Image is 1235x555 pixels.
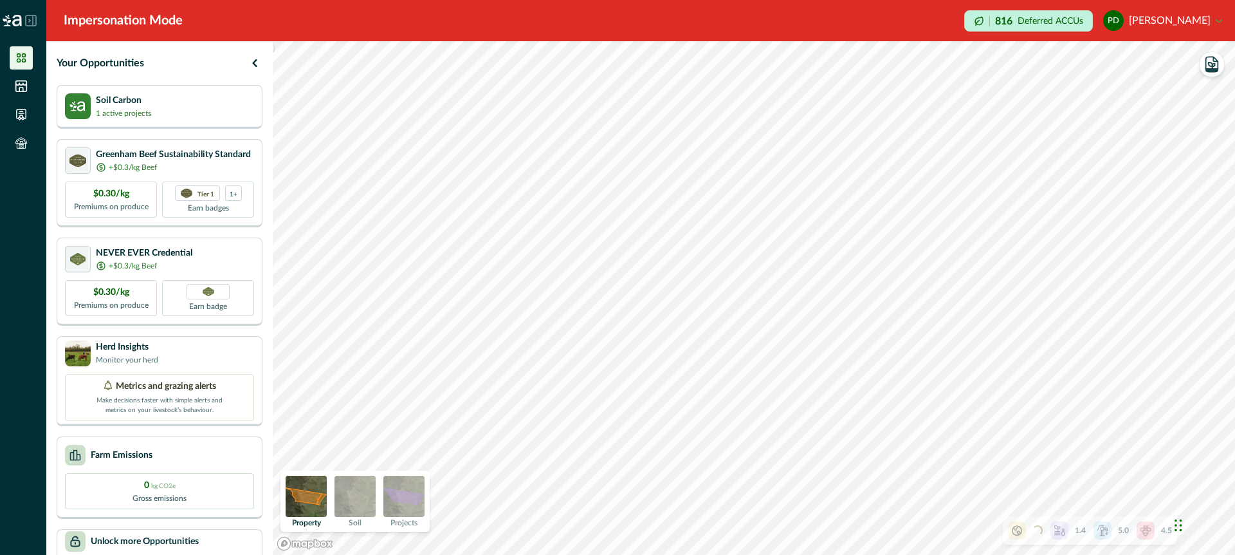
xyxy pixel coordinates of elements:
[277,536,333,551] a: Mapbox logo
[116,380,216,393] p: Metrics and grazing alerts
[74,299,149,311] p: Premiums on produce
[96,94,151,108] p: Soil Carbon
[109,162,157,173] p: +$0.3/kg Beef
[225,185,242,201] div: more credentials avaialble
[109,260,157,272] p: +$0.3/kg Beef
[57,55,144,71] p: Your Opportunities
[203,287,214,297] img: Greenham NEVER EVER certification badge
[96,341,158,354] p: Herd Insights
[91,535,199,549] p: Unlock more Opportunities
[93,286,129,299] p: $0.30/kg
[96,247,192,260] p: NEVER EVER Credential
[95,393,224,415] p: Make decisions faster with simple alerts and metrics on your livestock’s behaviour.
[93,187,129,201] p: $0.30/kg
[1018,16,1083,26] p: Deferred ACCUs
[349,519,361,527] p: Soil
[96,148,251,162] p: Greenham Beef Sustainability Standard
[230,189,237,198] p: 1+
[69,155,86,167] img: certification logo
[91,449,152,462] p: Farm Emissions
[1118,525,1129,536] p: 5.0
[133,493,187,504] p: Gross emissions
[144,479,176,493] p: 0
[1161,525,1172,536] p: 4.5
[197,189,214,198] p: Tier 1
[74,201,149,212] p: Premiums on produce
[181,189,192,198] img: certification logo
[995,16,1012,26] p: 816
[334,476,376,517] img: soil preview
[1075,525,1086,536] p: 1.4
[96,354,158,366] p: Monitor your herd
[1175,506,1182,545] div: Drag
[96,108,151,119] p: 1 active projects
[1171,493,1235,555] iframe: Chat Widget
[188,201,229,214] p: Earn badges
[383,476,425,517] img: projects preview
[151,483,176,489] span: kg CO2e
[286,476,327,517] img: property preview
[189,299,227,312] p: Earn badge
[1103,5,1222,36] button: paul dooley[PERSON_NAME]
[390,519,417,527] p: Projects
[64,11,183,30] div: Impersonation Mode
[70,253,86,266] img: certification logo
[3,15,22,26] img: Logo
[292,519,321,527] p: Property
